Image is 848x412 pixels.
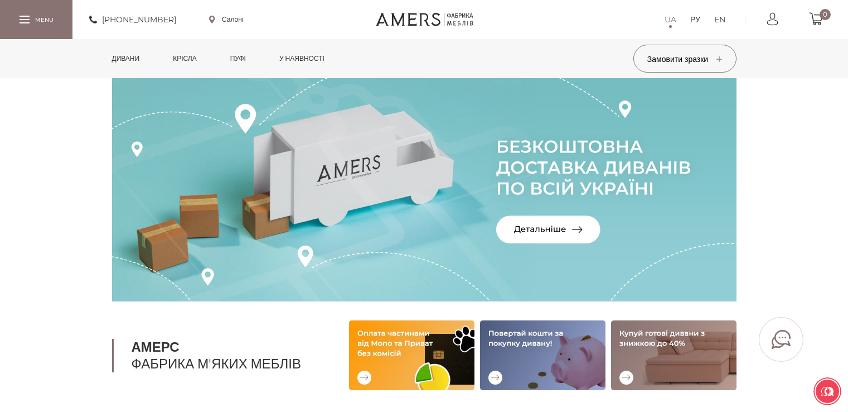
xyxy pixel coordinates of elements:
font: Фабрика м'яких меблів [132,356,301,372]
font: [PHONE_NUMBER] [102,15,176,25]
a: EN [714,13,725,26]
a: Пуфі [222,39,254,78]
font: РУ [690,15,700,25]
a: РУ [690,13,700,26]
font: Замовити зразки [647,54,708,64]
font: Пуфі [230,54,246,63]
a: UA [665,13,676,26]
font: 0 [823,10,827,18]
font: у наявності [279,54,324,63]
font: АМЕРС [132,339,180,355]
font: Салоні [222,15,244,23]
font: Дивани [112,54,140,63]
img: Повертай кошти за покупку дивана [480,320,605,390]
font: Крісла [173,54,196,63]
img: Оплата частинами від Mono та Приват без комісії [349,320,474,390]
font: UA [665,15,676,25]
a: [PHONE_NUMBER] [89,13,176,26]
font: EN [714,15,725,25]
a: у наявності [271,39,333,78]
img: Купуй готові дивани зі знижкою до 40% [611,320,736,390]
button: Замовити зразки [633,45,736,73]
a: Салоні [209,15,244,25]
